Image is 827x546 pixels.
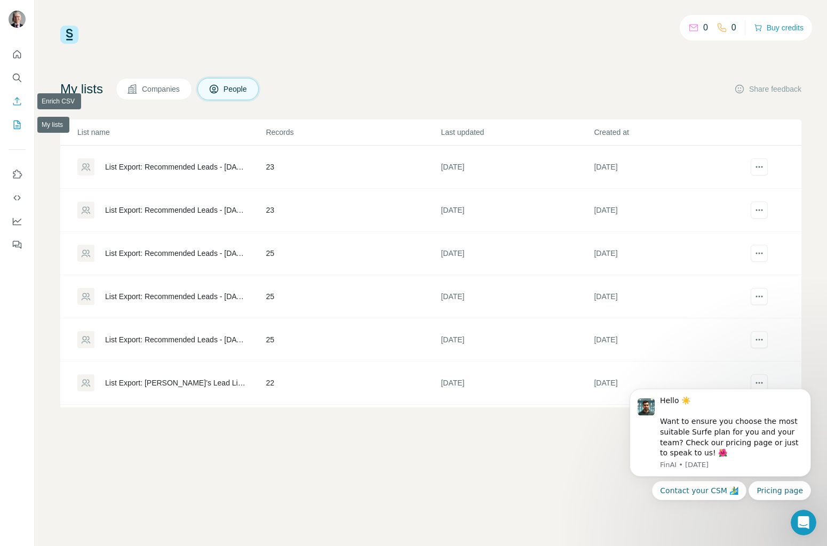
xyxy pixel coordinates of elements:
[105,378,248,388] div: List Export: [PERSON_NAME]’s Lead List - [DATE] 23:04
[791,510,816,535] iframe: Intercom live chat
[440,405,593,448] td: [DATE]
[60,81,103,98] h4: My lists
[440,318,593,362] td: [DATE]
[9,165,26,184] button: Use Surfe on LinkedIn
[754,20,804,35] button: Buy credits
[593,232,746,275] td: [DATE]
[440,189,593,232] td: [DATE]
[9,115,26,134] button: My lists
[440,232,593,275] td: [DATE]
[614,354,827,517] iframe: Intercom notifications message
[266,127,440,138] p: Records
[265,362,440,405] td: 22
[440,275,593,318] td: [DATE]
[60,26,78,44] img: Surfe Logo
[751,158,768,175] button: actions
[751,202,768,219] button: actions
[9,11,26,28] img: Avatar
[751,288,768,305] button: actions
[703,21,708,34] p: 0
[265,232,440,275] td: 25
[9,212,26,231] button: Dashboard
[265,275,440,318] td: 25
[265,189,440,232] td: 23
[440,146,593,189] td: [DATE]
[751,245,768,262] button: actions
[265,146,440,189] td: 23
[593,146,746,189] td: [DATE]
[594,127,746,138] p: Created at
[9,68,26,87] button: Search
[731,21,736,34] p: 0
[142,84,181,94] span: Companies
[105,162,248,172] div: List Export: Recommended Leads - [DATE] 14:08
[9,235,26,254] button: Feedback
[105,334,248,345] div: List Export: Recommended Leads - [DATE] 14:06
[593,362,746,405] td: [DATE]
[593,405,746,448] td: [DATE]
[105,248,248,259] div: List Export: Recommended Leads - [DATE] 14:07
[440,362,593,405] td: [DATE]
[265,405,440,448] td: 25
[734,84,801,94] button: Share feedback
[593,318,746,362] td: [DATE]
[751,331,768,348] button: actions
[105,205,248,215] div: List Export: Recommended Leads - [DATE] 14:07
[265,318,440,362] td: 25
[105,291,248,302] div: List Export: Recommended Leads - [DATE] 14:07
[441,127,593,138] p: Last updated
[593,189,746,232] td: [DATE]
[593,275,746,318] td: [DATE]
[9,45,26,64] button: Quick start
[9,188,26,207] button: Use Surfe API
[77,127,265,138] p: List name
[224,84,248,94] span: People
[9,92,26,111] button: Enrich CSV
